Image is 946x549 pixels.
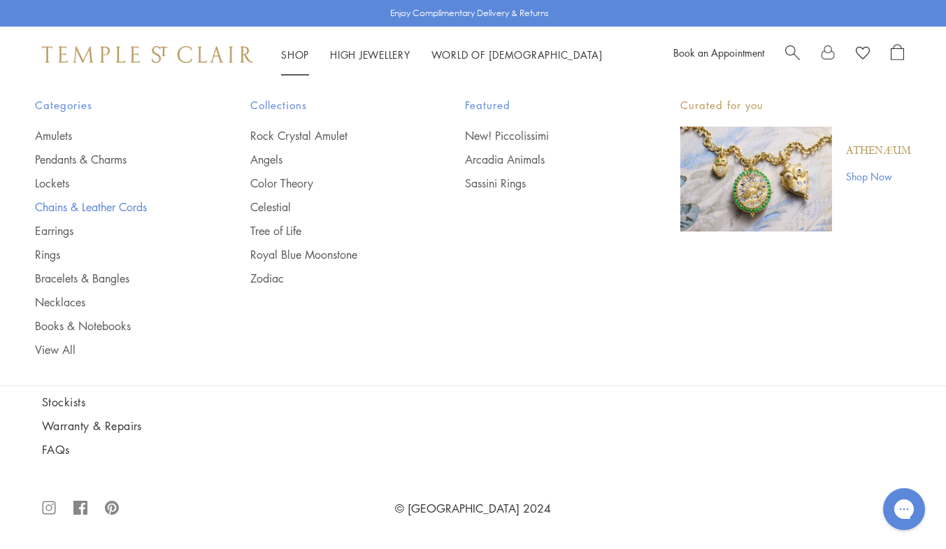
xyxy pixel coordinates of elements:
span: Collections [250,97,410,114]
a: Rock Crystal Amulet [250,128,410,143]
a: Pendants & Charms [35,152,194,167]
a: Chains & Leather Cords [35,199,194,215]
a: Arcadia Animals [465,152,624,167]
p: Curated for you [680,97,911,114]
a: Open Shopping Bag [891,44,904,65]
a: Color Theory [250,176,410,191]
a: Bracelets & Bangles [35,271,194,286]
a: Book an Appointment [673,45,764,59]
a: Lockets [35,176,194,191]
a: Angels [250,152,410,167]
a: Tree of Life [250,223,410,238]
a: World of [DEMOGRAPHIC_DATA]World of [DEMOGRAPHIC_DATA] [431,48,603,62]
a: © [GEOGRAPHIC_DATA] 2024 [395,501,551,516]
a: Rings [35,247,194,262]
a: Zodiac [250,271,410,286]
a: Shop Now [846,169,911,184]
a: Sassini Rings [465,176,624,191]
span: Categories [35,97,194,114]
a: Celestial [250,199,410,215]
a: Warranty & Repairs [42,418,192,434]
a: FAQs [42,442,192,457]
a: ShopShop [281,48,309,62]
a: Amulets [35,128,194,143]
a: Athenæum [846,143,911,159]
nav: Main navigation [281,46,603,64]
a: Stockists [42,394,192,410]
a: Search [785,44,800,65]
a: View Wishlist [856,44,870,65]
a: Royal Blue Moonstone [250,247,410,262]
a: New! Piccolissimi [465,128,624,143]
a: View All [35,342,194,357]
span: Featured [465,97,624,114]
a: Books & Notebooks [35,318,194,334]
a: High JewelleryHigh Jewellery [330,48,410,62]
a: Necklaces [35,294,194,310]
img: Temple St. Clair [42,46,253,63]
p: Enjoy Complimentary Delivery & Returns [390,6,549,20]
a: Earrings [35,223,194,238]
iframe: Gorgias live chat messenger [876,483,932,535]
